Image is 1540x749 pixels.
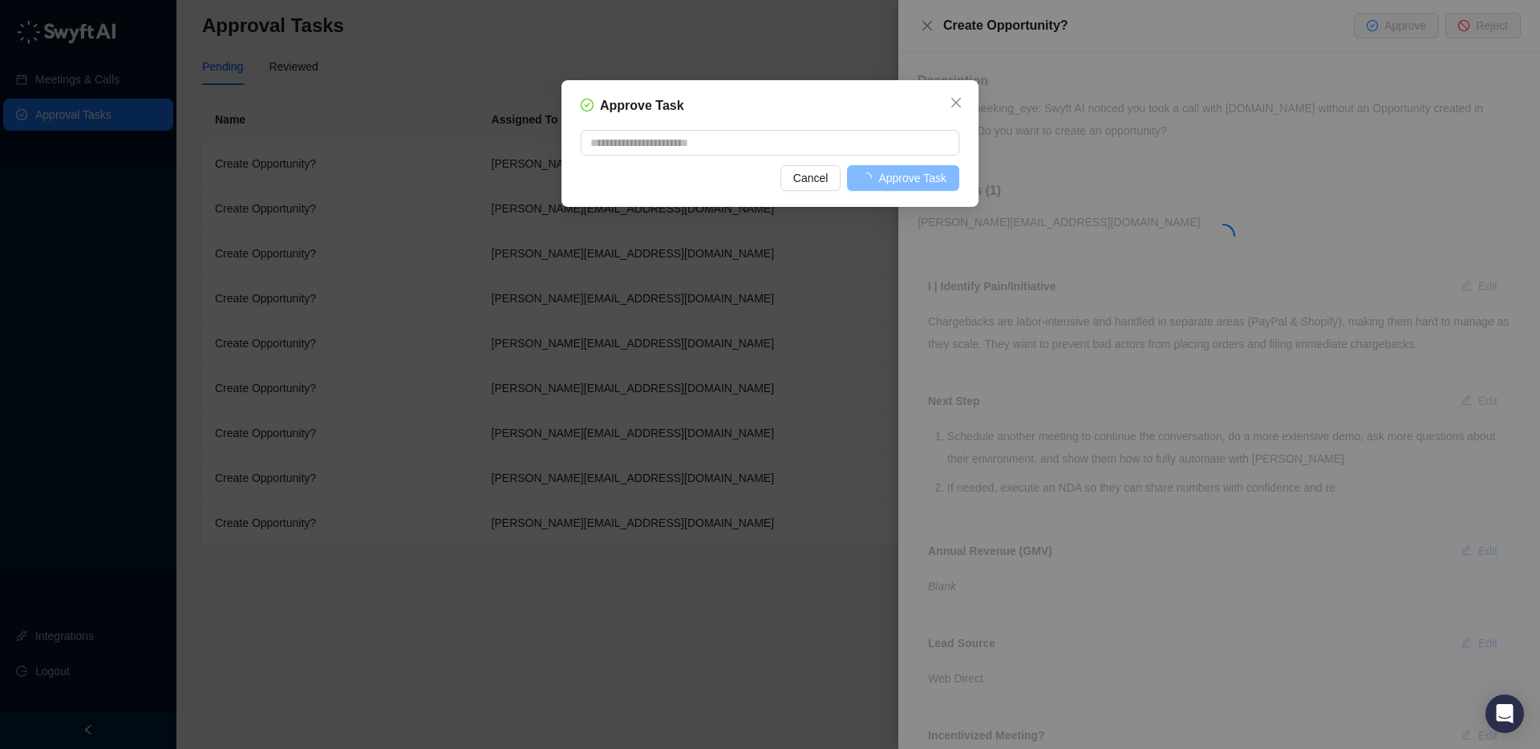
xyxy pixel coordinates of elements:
button: Close [943,90,969,115]
span: Cancel [793,169,829,187]
span: loading [861,172,872,184]
span: check-circle [581,99,594,111]
div: Open Intercom Messenger [1485,694,1524,733]
span: Approve Task [878,169,946,187]
button: Approve Task [847,165,959,191]
h5: Approve Task [600,96,684,115]
button: Cancel [780,165,841,191]
span: close [950,96,962,109]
